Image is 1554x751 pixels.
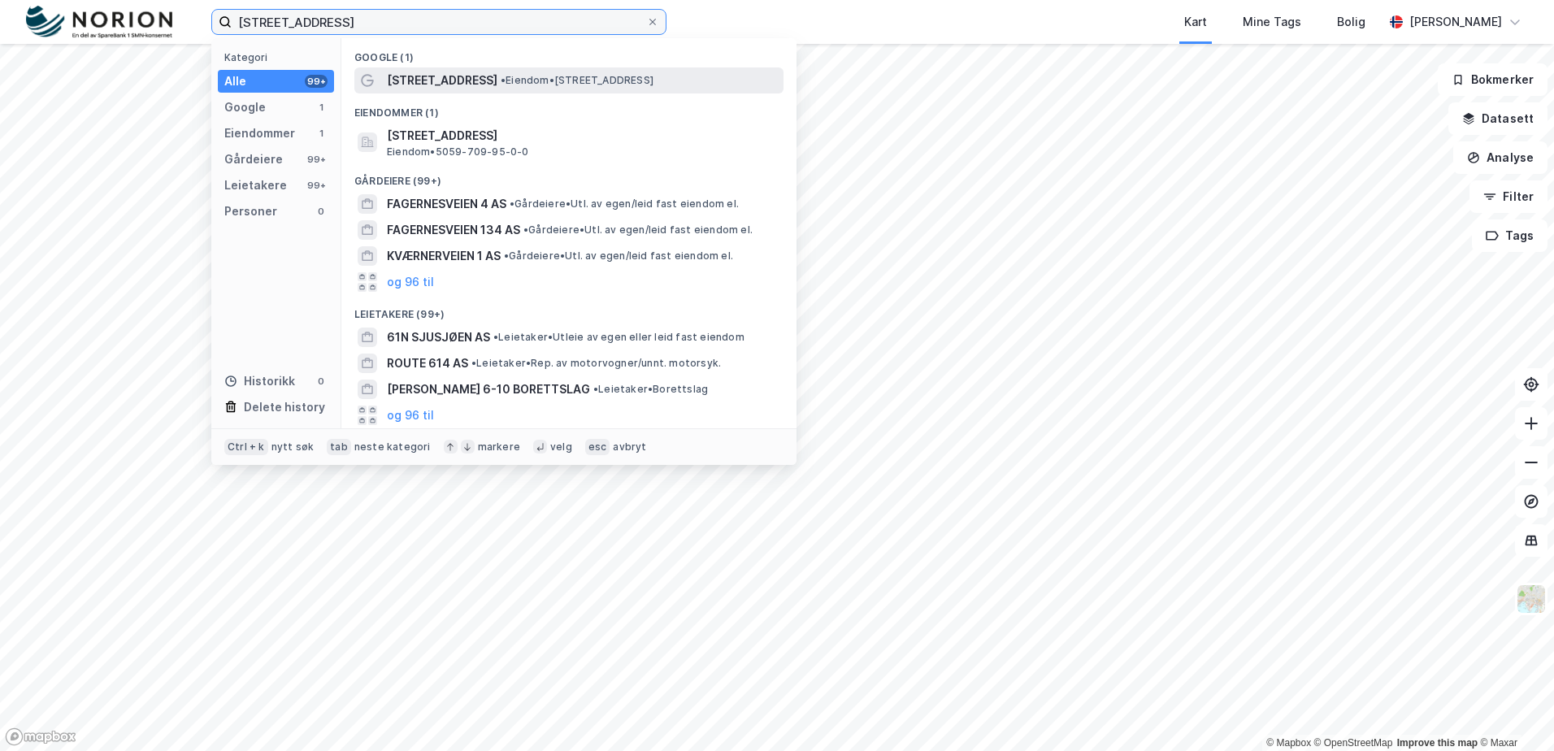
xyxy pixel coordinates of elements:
[387,246,501,266] span: KVÆRNERVEIEN 1 AS
[315,101,328,114] div: 1
[1453,141,1547,174] button: Analyse
[341,162,797,191] div: Gårdeiere (99+)
[305,75,328,88] div: 99+
[354,441,431,454] div: neste kategori
[224,439,268,455] div: Ctrl + k
[387,126,777,145] span: [STREET_ADDRESS]
[26,6,172,39] img: norion-logo.80e7a08dc31c2e691866.png
[341,38,797,67] div: Google (1)
[1409,12,1502,32] div: [PERSON_NAME]
[341,295,797,324] div: Leietakere (99+)
[1243,12,1301,32] div: Mine Tags
[224,51,334,63] div: Kategori
[523,224,753,237] span: Gårdeiere • Utl. av egen/leid fast eiendom el.
[315,127,328,140] div: 1
[501,74,506,86] span: •
[501,74,653,87] span: Eiendom • [STREET_ADDRESS]
[510,198,514,210] span: •
[224,98,266,117] div: Google
[1397,737,1478,749] a: Improve this map
[224,371,295,391] div: Historikk
[305,179,328,192] div: 99+
[224,72,246,91] div: Alle
[1337,12,1365,32] div: Bolig
[387,220,520,240] span: FAGERNESVEIEN 134 AS
[613,441,646,454] div: avbryt
[387,272,434,292] button: og 96 til
[493,331,498,343] span: •
[471,357,721,370] span: Leietaker • Rep. av motorvogner/unnt. motorsyk.
[493,331,744,344] span: Leietaker • Utleie av egen eller leid fast eiendom
[315,205,328,218] div: 0
[550,441,572,454] div: velg
[471,357,476,369] span: •
[387,194,506,214] span: FAGERNESVEIEN 4 AS
[5,727,76,746] a: Mapbox homepage
[593,383,708,396] span: Leietaker • Borettslag
[1516,584,1547,614] img: Z
[504,250,733,263] span: Gårdeiere • Utl. av egen/leid fast eiendom el.
[224,176,287,195] div: Leietakere
[1438,63,1547,96] button: Bokmerker
[593,383,598,395] span: •
[510,198,739,211] span: Gårdeiere • Utl. av egen/leid fast eiendom el.
[1266,737,1311,749] a: Mapbox
[341,93,797,123] div: Eiendommer (1)
[224,150,283,169] div: Gårdeiere
[1184,12,1207,32] div: Kart
[232,10,646,34] input: Søk på adresse, matrikkel, gårdeiere, leietakere eller personer
[387,380,590,399] span: [PERSON_NAME] 6-10 BORETTSLAG
[523,224,528,236] span: •
[387,71,497,90] span: [STREET_ADDRESS]
[478,441,520,454] div: markere
[504,250,509,262] span: •
[585,439,610,455] div: esc
[315,375,328,388] div: 0
[305,153,328,166] div: 99+
[1469,180,1547,213] button: Filter
[1472,219,1547,252] button: Tags
[387,328,490,347] span: 61N SJUSJØEN AS
[387,406,434,425] button: og 96 til
[1473,673,1554,751] iframe: Chat Widget
[387,354,468,373] span: ROUTE 614 AS
[244,397,325,417] div: Delete history
[224,124,295,143] div: Eiendommer
[224,202,277,221] div: Personer
[327,439,351,455] div: tab
[1448,102,1547,135] button: Datasett
[387,145,529,158] span: Eiendom • 5059-709-95-0-0
[1314,737,1393,749] a: OpenStreetMap
[271,441,315,454] div: nytt søk
[1473,673,1554,751] div: Kontrollprogram for chat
